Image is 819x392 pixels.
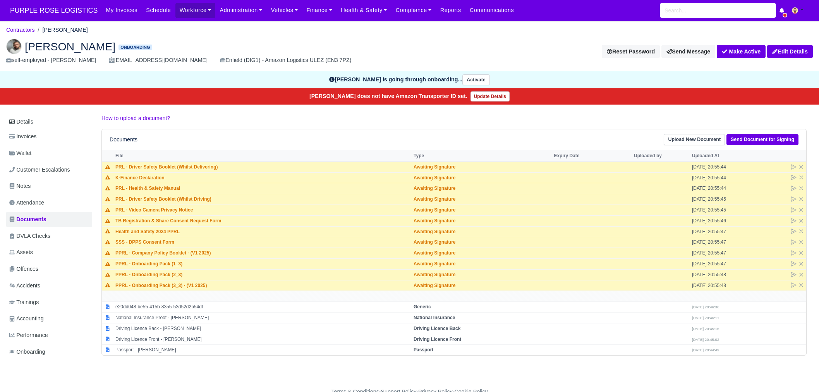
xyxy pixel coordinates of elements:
td: Awaiting Signature [412,183,552,194]
input: Search... [660,3,776,18]
button: Activate [462,74,489,86]
a: Invoices [6,129,92,144]
td: ТB Registration & Share Consent Request Form [113,215,412,226]
span: Accounting [9,314,44,323]
span: Onboarding [9,347,45,356]
strong: Driving Licence Front [414,337,461,342]
td: Driving Licence Front - [PERSON_NAME] [113,334,412,345]
td: PPRL - Company Policy Booklet - (V1 2025) [113,248,412,259]
td: K-Finance Declaration [113,172,412,183]
td: [DATE] 20:55:47 [690,259,748,270]
th: Type [412,150,552,162]
strong: National Insurance [414,315,455,320]
a: Update Details [470,91,510,101]
a: Compliance [391,3,436,18]
strong: Passport [414,347,433,352]
span: [PERSON_NAME] [25,41,115,52]
td: SSS - DPPS Consent Form [113,237,412,248]
a: PURPLE ROSE LOGISTICS [6,3,101,18]
td: [DATE] 20:55:45 [690,194,748,205]
td: Awaiting Signature [412,259,552,270]
span: Offences [9,265,38,273]
a: Onboarding [6,344,92,359]
button: Make Active [717,45,766,58]
a: Schedule [142,3,175,18]
td: PRL - Driver Safety Booklet (Whilst Driving) [113,194,412,205]
a: Notes [6,179,92,194]
a: Contractors [6,27,35,33]
td: e20dd048-be55-415b-8355-53d52d2b54df [113,302,412,313]
small: [DATE] 20:45:02 [692,337,719,342]
small: [DATE] 20:46:11 [692,316,719,320]
a: How to upload a document? [101,115,170,121]
td: Passport - [PERSON_NAME] [113,345,412,355]
td: Driving Licence Back - [PERSON_NAME] [113,323,412,334]
a: Send Message [661,45,715,58]
div: Emil Markov [0,33,819,71]
td: Awaiting Signature [412,194,552,205]
td: [DATE] 20:55:47 [690,226,748,237]
a: Administration [215,3,266,18]
td: Awaiting Signature [412,162,552,172]
a: Workforce [175,3,216,18]
a: Accidents [6,278,92,293]
td: National Insurance Proof - [PERSON_NAME] [113,312,412,323]
small: [DATE] 20:44:49 [692,348,719,352]
button: Reset Password [602,45,660,58]
td: Awaiting Signature [412,215,552,226]
div: [EMAIL_ADDRESS][DOMAIN_NAME] [109,56,208,65]
div: self-employed - [PERSON_NAME] [6,56,96,65]
a: Edit Details [767,45,813,58]
a: Customer Escalations [6,162,92,177]
td: PRL - Health & Safety Manual [113,183,412,194]
th: Uploaded At [690,150,748,162]
small: [DATE] 20:45:16 [692,327,719,331]
td: Awaiting Signature [412,280,552,291]
span: Documents [9,215,46,224]
td: [DATE] 20:55:48 [690,269,748,280]
span: Onboarding [118,45,152,50]
span: Customer Escalations [9,165,70,174]
span: Trainings [9,298,39,307]
a: Assets [6,245,92,260]
a: Trainings [6,295,92,310]
td: [DATE] 20:55:47 [690,248,748,259]
a: Reports [436,3,465,18]
strong: Generic [414,304,431,309]
a: My Invoices [101,3,142,18]
a: DVLA Checks [6,229,92,244]
a: Performance [6,328,92,343]
a: Health & Safety [337,3,391,18]
a: Accounting [6,311,92,326]
strong: Driving Licence Back [414,326,460,331]
th: Uploaded by [632,150,690,162]
li: [PERSON_NAME] [35,26,88,34]
td: Health and Safety 2024 PPRL [113,226,412,237]
td: Awaiting Signature [412,172,552,183]
td: Awaiting Signature [412,269,552,280]
a: Documents [6,212,92,227]
td: PPRL - Onboarding Pack (2_3) [113,269,412,280]
span: Attendance [9,198,44,207]
th: Expiry Date [552,150,632,162]
div: Enfield (DIG1) - Amazon Logistics ULEZ (EN3 7PZ) [220,56,351,65]
a: Finance [302,3,337,18]
h6: Documents [110,136,137,143]
a: Wallet [6,146,92,161]
iframe: Chat Widget [780,355,819,392]
span: Accidents [9,281,40,290]
td: PRL - Video Camera Privacy Notice [113,205,412,216]
td: [DATE] 20:55:47 [690,237,748,248]
a: Send Document for Signing [726,134,798,145]
a: Vehicles [267,3,302,18]
th: File [113,150,412,162]
td: [DATE] 20:55:44 [690,162,748,172]
a: Attendance [6,195,92,210]
td: [DATE] 20:55:45 [690,205,748,216]
td: Awaiting Signature [412,248,552,259]
td: [DATE] 20:55:44 [690,172,748,183]
span: Wallet [9,149,31,158]
a: Upload New Document [664,134,725,145]
td: [DATE] 20:55:46 [690,215,748,226]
